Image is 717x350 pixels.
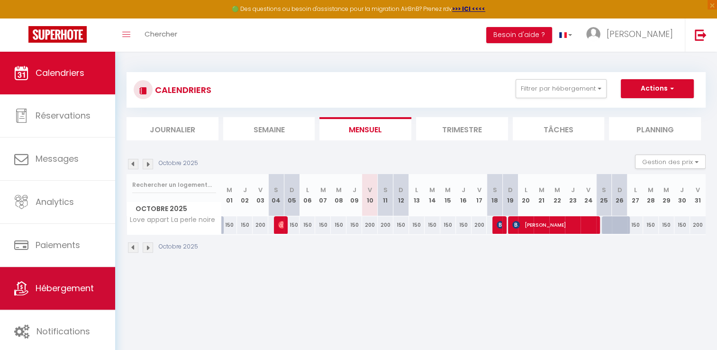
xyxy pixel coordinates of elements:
th: 12 [393,174,409,216]
abbr: V [258,185,263,194]
abbr: V [696,185,700,194]
span: Paiements [36,239,80,251]
th: 14 [425,174,440,216]
abbr: L [306,185,309,194]
div: 200 [690,216,706,234]
th: 10 [362,174,378,216]
th: 09 [346,174,362,216]
abbr: M [445,185,451,194]
span: Octobre 2025 [127,202,221,216]
a: ... [PERSON_NAME] [579,18,685,52]
div: 200 [378,216,393,234]
th: 08 [331,174,346,216]
div: 150 [222,216,237,234]
th: 26 [612,174,627,216]
span: Chercher [145,29,177,39]
button: Actions [621,79,694,98]
div: 150 [643,216,659,234]
div: 150 [237,216,253,234]
th: 24 [581,174,596,216]
span: Messages [36,153,79,165]
span: Réservations [36,110,91,121]
abbr: S [492,185,497,194]
li: Planning [609,117,701,140]
abbr: V [586,185,590,194]
div: 150 [284,216,300,234]
div: 150 [674,216,690,234]
span: Hébergement [36,282,94,294]
abbr: M [539,185,545,194]
abbr: V [368,185,372,194]
th: 04 [268,174,284,216]
th: 17 [472,174,487,216]
img: logout [695,29,707,41]
th: 25 [596,174,612,216]
div: 150 [393,216,409,234]
span: [PERSON_NAME] [607,28,673,40]
abbr: S [383,185,388,194]
abbr: L [415,185,418,194]
th: 31 [690,174,706,216]
th: 19 [502,174,518,216]
span: [PERSON_NAME] [278,216,283,234]
abbr: V [477,185,481,194]
div: 150 [425,216,440,234]
th: 15 [440,174,456,216]
abbr: S [602,185,606,194]
th: 23 [565,174,581,216]
th: 30 [674,174,690,216]
abbr: M [554,185,560,194]
th: 01 [222,174,237,216]
abbr: M [227,185,232,194]
p: Octobre 2025 [159,242,198,251]
span: Analytics [36,196,74,208]
abbr: J [680,185,684,194]
th: 02 [237,174,253,216]
abbr: J [243,185,247,194]
p: Octobre 2025 [159,159,198,168]
div: 200 [362,216,378,234]
abbr: M [429,185,435,194]
li: Mensuel [319,117,411,140]
abbr: M [320,185,326,194]
li: Semaine [223,117,315,140]
button: Gestion des prix [635,155,706,169]
abbr: S [274,185,278,194]
th: 07 [315,174,331,216]
abbr: J [462,185,465,194]
abbr: J [352,185,356,194]
th: 06 [300,174,315,216]
div: 200 [472,216,487,234]
li: Trimestre [416,117,508,140]
a: >>> ICI <<<< [452,5,485,13]
span: Calendriers [36,67,84,79]
a: Chercher [137,18,184,52]
span: Love appart La perle noire [128,216,215,223]
th: 11 [378,174,393,216]
abbr: M [648,185,653,194]
input: Rechercher un logement... [132,176,216,193]
h3: CALENDRIERS [153,79,211,101]
abbr: L [634,185,636,194]
img: Super Booking [28,26,87,43]
div: 150 [440,216,456,234]
abbr: L [525,185,527,194]
div: 150 [409,216,425,234]
li: Tâches [513,117,605,140]
th: 29 [659,174,674,216]
span: Notifications [36,325,90,337]
abbr: D [290,185,294,194]
th: 22 [549,174,565,216]
th: 21 [534,174,549,216]
abbr: M [663,185,669,194]
th: 05 [284,174,300,216]
div: 150 [315,216,331,234]
th: 18 [487,174,502,216]
div: 150 [346,216,362,234]
abbr: D [617,185,622,194]
div: 200 [253,216,268,234]
th: 03 [253,174,268,216]
img: ... [586,27,600,41]
div: 150 [456,216,472,234]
